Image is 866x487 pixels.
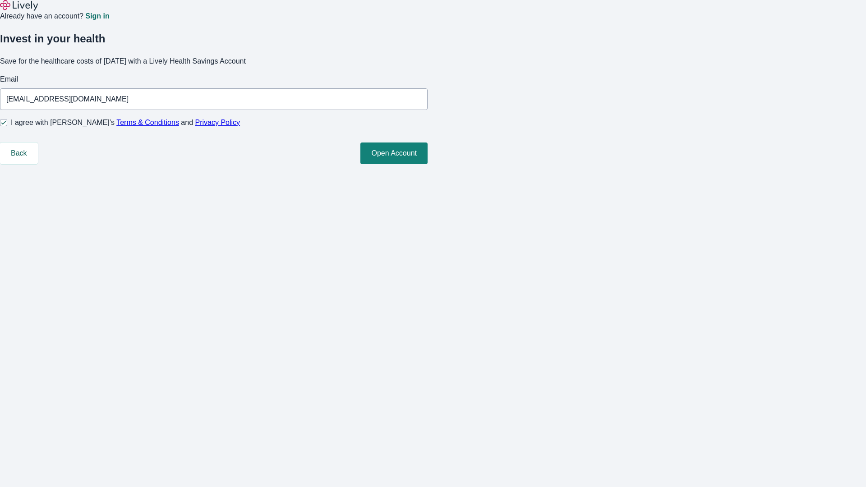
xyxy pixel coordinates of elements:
span: I agree with [PERSON_NAME]’s and [11,117,240,128]
a: Sign in [85,13,109,20]
a: Terms & Conditions [116,119,179,126]
a: Privacy Policy [195,119,240,126]
button: Open Account [360,142,428,164]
